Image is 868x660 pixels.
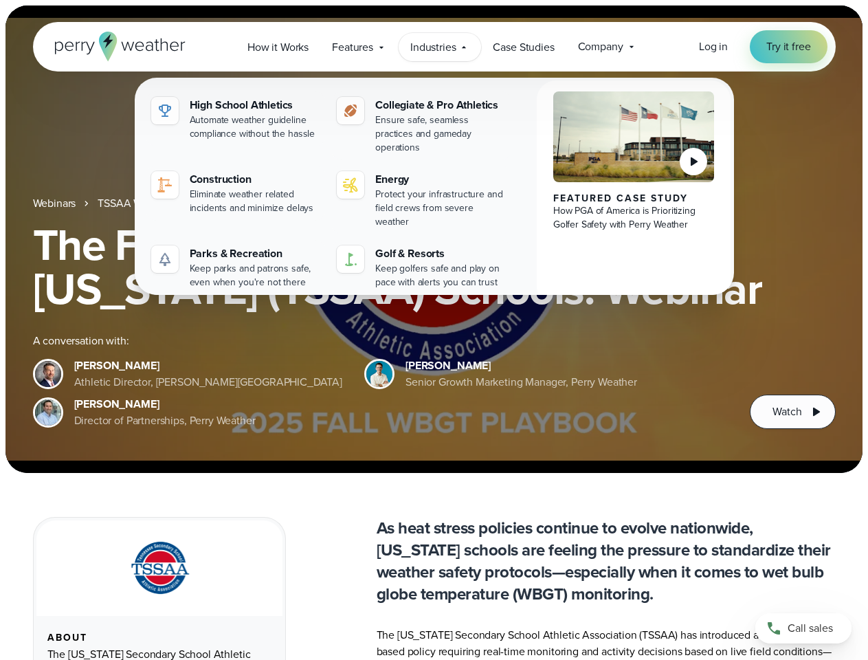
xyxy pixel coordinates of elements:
button: Watch [750,395,835,429]
div: Keep parks and patrons safe, even when you're not there [190,262,321,289]
div: Director of Partnerships, Perry Weather [74,412,256,429]
div: Golf & Resorts [375,245,507,262]
a: Collegiate & Pro Athletics Ensure safe, seamless practices and gameday operations [331,91,512,160]
a: TSSAA WBGT Fall Playbook [98,195,228,212]
img: energy-icon@2x-1.svg [342,177,359,193]
div: Athletic Director, [PERSON_NAME][GEOGRAPHIC_DATA] [74,374,343,390]
div: Construction [190,171,321,188]
img: Spencer Patton, Perry Weather [366,361,392,387]
a: Parks & Recreation Keep parks and patrons safe, even when you're not there [146,240,326,295]
a: Golf & Resorts Keep golfers safe and play on pace with alerts you can trust [331,240,512,295]
span: Log in [699,38,728,54]
div: Senior Growth Marketing Manager, Perry Weather [405,374,637,390]
a: construction perry weather Construction Eliminate weather related incidents and minimize delays [146,166,326,221]
img: TSSAA-Tennessee-Secondary-School-Athletic-Association.svg [113,537,205,599]
a: Webinars [33,195,76,212]
nav: Breadcrumb [33,195,836,212]
div: Featured Case Study [553,193,715,204]
a: Try it free [750,30,827,63]
img: highschool-icon.svg [157,102,173,119]
div: About [47,632,271,643]
a: Call sales [755,613,852,643]
span: How it Works [247,39,309,56]
span: Features [332,39,373,56]
div: Parks & Recreation [190,245,321,262]
img: proathletics-icon@2x-1.svg [342,102,359,119]
div: Protect your infrastructure and field crews from severe weather [375,188,507,229]
div: High School Athletics [190,97,321,113]
a: How it Works [236,33,320,61]
div: [PERSON_NAME] [74,357,343,374]
div: A conversation with: [33,333,728,349]
a: Energy Protect your infrastructure and field crews from severe weather [331,166,512,234]
img: golf-iconV2.svg [342,251,359,267]
a: PGA of America, Frisco Campus Featured Case Study How PGA of America is Prioritizing Golfer Safet... [537,80,731,306]
img: Brian Wyatt [35,361,61,387]
a: Case Studies [481,33,566,61]
span: Watch [772,404,801,420]
div: Keep golfers safe and play on pace with alerts you can trust [375,262,507,289]
span: Industries [410,39,456,56]
span: Try it free [766,38,810,55]
span: Call sales [788,620,833,637]
div: [PERSON_NAME] [405,357,637,374]
span: Case Studies [493,39,554,56]
img: parks-icon-grey.svg [157,251,173,267]
h1: The Fall WBGT Playbook for [US_STATE] (TSSAA) Schools: Webinar [33,223,836,311]
div: Eliminate weather related incidents and minimize delays [190,188,321,215]
div: Automate weather guideline compliance without the hassle [190,113,321,141]
img: Jeff Wood [35,399,61,426]
img: PGA of America, Frisco Campus [553,91,715,182]
div: Energy [375,171,507,188]
a: Log in [699,38,728,55]
img: construction perry weather [157,177,173,193]
div: Ensure safe, seamless practices and gameday operations [375,113,507,155]
p: As heat stress policies continue to evolve nationwide, [US_STATE] schools are feeling the pressur... [377,517,836,605]
div: Collegiate & Pro Athletics [375,97,507,113]
a: High School Athletics Automate weather guideline compliance without the hassle [146,91,326,146]
div: [PERSON_NAME] [74,396,256,412]
span: Company [578,38,623,55]
div: How PGA of America is Prioritizing Golfer Safety with Perry Weather [553,204,715,232]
